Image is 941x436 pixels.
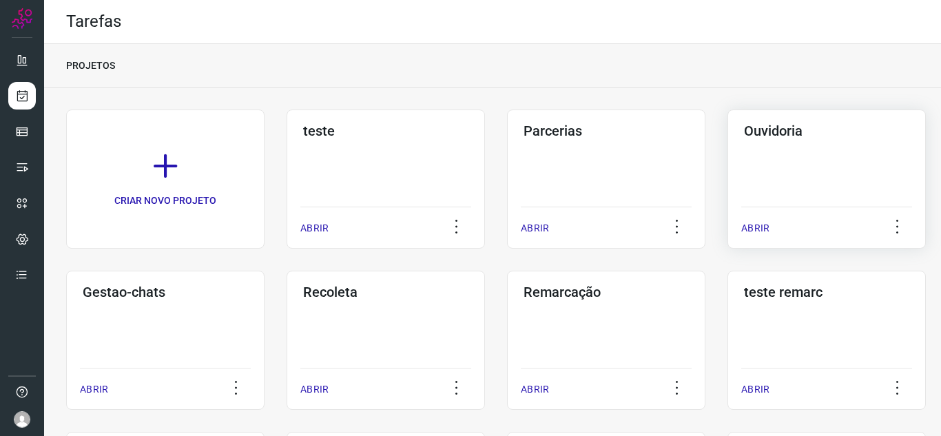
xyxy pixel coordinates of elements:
[741,221,769,236] p: ABRIR
[66,12,121,32] h2: Tarefas
[80,382,108,397] p: ABRIR
[521,221,549,236] p: ABRIR
[300,221,329,236] p: ABRIR
[741,382,769,397] p: ABRIR
[114,194,216,208] p: CRIAR NOVO PROJETO
[744,284,909,300] h3: teste remarc
[524,123,689,139] h3: Parcerias
[66,59,115,73] p: PROJETOS
[303,284,468,300] h3: Recoleta
[14,411,30,428] img: avatar-user-boy.jpg
[83,284,248,300] h3: Gestao-chats
[521,382,549,397] p: ABRIR
[12,8,32,29] img: Logo
[300,382,329,397] p: ABRIR
[744,123,909,139] h3: Ouvidoria
[524,284,689,300] h3: Remarcação
[303,123,468,139] h3: teste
